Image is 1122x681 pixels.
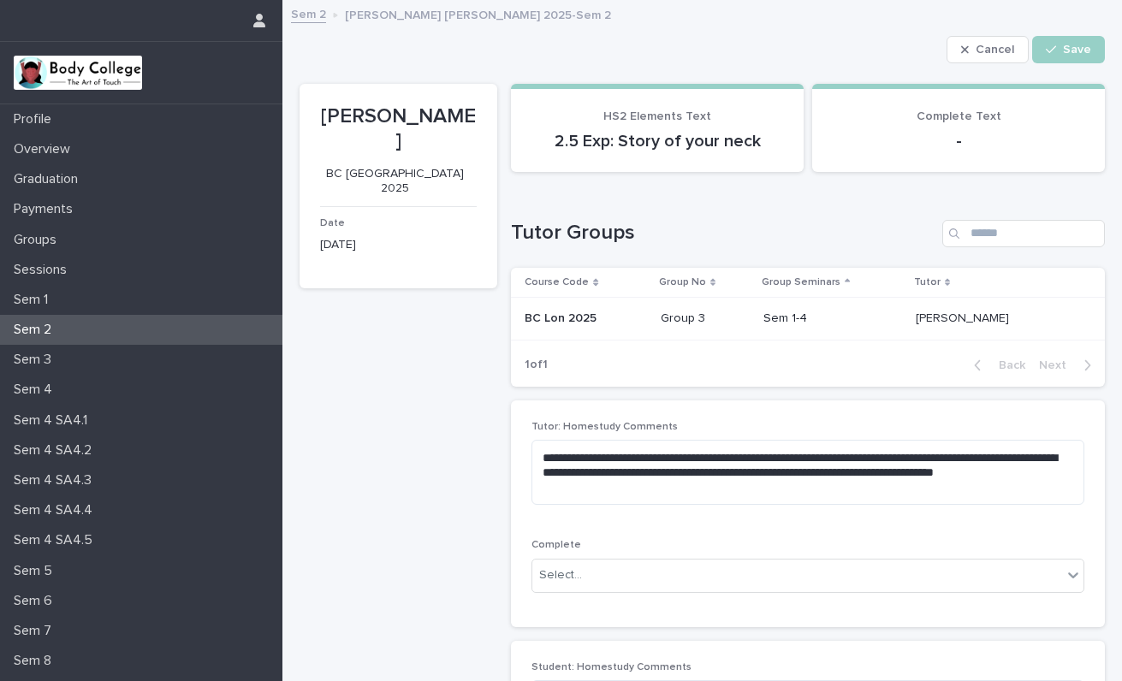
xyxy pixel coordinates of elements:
[7,412,101,429] p: Sem 4 SA4.1
[7,653,65,669] p: Sem 8
[762,273,840,292] p: Group Seminars
[531,540,581,550] span: Complete
[7,262,80,278] p: Sessions
[914,273,941,292] p: Tutor
[976,44,1014,56] span: Cancel
[833,131,1084,151] p: -
[7,472,105,489] p: Sem 4 SA4.3
[345,4,611,23] p: [PERSON_NAME] [PERSON_NAME] 2025-Sem 2
[1032,358,1105,373] button: Next
[511,344,561,386] p: 1 of 1
[320,236,477,254] p: [DATE]
[917,110,1001,122] span: Complete Text
[7,563,66,579] p: Sem 5
[7,382,66,398] p: Sem 4
[7,141,84,157] p: Overview
[320,167,470,196] p: BC [GEOGRAPHIC_DATA] 2025
[7,292,62,308] p: Sem 1
[1032,36,1105,63] button: Save
[320,218,345,228] span: Date
[916,308,1012,326] p: [PERSON_NAME]
[511,221,935,246] h1: Tutor Groups
[659,273,706,292] p: Group No
[7,532,106,548] p: Sem 4 SA4.5
[763,311,901,326] p: Sem 1-4
[531,131,783,151] p: 2.5 Exp: Story of your neck
[1039,359,1077,371] span: Next
[7,502,106,518] p: Sem 4 SA4.4
[7,593,66,609] p: Sem 6
[531,662,692,672] span: Student: Homestudy Comments
[531,422,678,432] span: Tutor: Homestudy Comments
[942,220,1105,247] input: Search
[960,358,1032,373] button: Back
[7,623,65,639] p: Sem 7
[603,110,711,122] span: HS2 Elements Text
[14,56,142,90] img: xvtzy2PTuGgGH0xbwGb2
[7,111,65,127] p: Profile
[988,359,1025,371] span: Back
[7,171,92,187] p: Graduation
[947,36,1029,63] button: Cancel
[539,566,582,584] div: Select...
[511,297,1105,340] tr: BC Lon 2025BC Lon 2025 Group 3Sem 1-4[PERSON_NAME][PERSON_NAME]
[7,322,65,338] p: Sem 2
[7,442,105,459] p: Sem 4 SA4.2
[525,273,589,292] p: Course Code
[320,104,477,154] p: [PERSON_NAME]
[7,352,65,368] p: Sem 3
[7,232,70,248] p: Groups
[661,311,750,326] p: Group 3
[525,308,600,326] p: BC Lon 2025
[7,201,86,217] p: Payments
[1063,44,1091,56] span: Save
[291,3,326,23] a: Sem 2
